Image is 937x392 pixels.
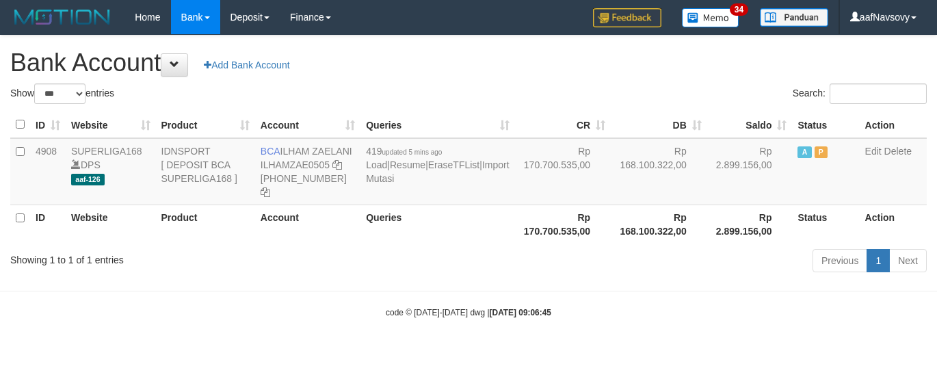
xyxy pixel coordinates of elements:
[865,146,882,157] a: Edit
[797,146,811,158] span: Active
[515,138,611,205] td: Rp 170.700.535,00
[255,112,360,138] th: Account: activate to sort column ascending
[707,112,793,138] th: Saldo: activate to sort column ascending
[884,146,912,157] a: Delete
[490,308,551,317] strong: [DATE] 09:06:45
[10,49,927,77] h1: Bank Account
[860,112,927,138] th: Action
[515,205,611,244] th: Rp 170.700.535,00
[195,53,298,77] a: Add Bank Account
[889,249,927,272] a: Next
[30,138,66,205] td: 4908
[156,138,255,205] td: IDNSPORT [ DEPOSIT BCA SUPERLIGA168 ]
[255,205,360,244] th: Account
[366,159,509,184] a: Import Mutasi
[10,83,114,104] label: Show entries
[793,83,927,104] label: Search:
[71,174,105,185] span: aaf-126
[428,159,479,170] a: EraseTFList
[792,205,859,244] th: Status
[730,3,748,16] span: 34
[815,146,828,158] span: Paused
[71,146,142,157] a: SUPERLIGA168
[867,249,890,272] a: 1
[261,159,330,170] a: ILHAMZAE0505
[813,249,867,272] a: Previous
[30,205,66,244] th: ID
[332,159,342,170] a: Copy ILHAMZAE0505 to clipboard
[707,205,793,244] th: Rp 2.899.156,00
[66,138,156,205] td: DPS
[386,308,551,317] small: code © [DATE]-[DATE] dwg |
[682,8,739,27] img: Button%20Memo.svg
[792,112,859,138] th: Status
[156,112,255,138] th: Product: activate to sort column ascending
[261,187,270,198] a: Copy 4062280631 to clipboard
[34,83,85,104] select: Showentries
[611,205,707,244] th: Rp 168.100.322,00
[360,205,514,244] th: Queries
[611,138,707,205] td: Rp 168.100.322,00
[360,112,514,138] th: Queries: activate to sort column ascending
[830,83,927,104] input: Search:
[707,138,793,205] td: Rp 2.899.156,00
[366,159,387,170] a: Load
[10,7,114,27] img: MOTION_logo.png
[255,138,360,205] td: ILHAM ZAELANI [PHONE_NUMBER]
[366,146,509,184] span: | | |
[515,112,611,138] th: CR: activate to sort column ascending
[261,146,280,157] span: BCA
[156,205,255,244] th: Product
[611,112,707,138] th: DB: activate to sort column ascending
[10,248,380,267] div: Showing 1 to 1 of 1 entries
[390,159,425,170] a: Resume
[593,8,661,27] img: Feedback.jpg
[860,205,927,244] th: Action
[382,148,443,156] span: updated 5 mins ago
[66,205,156,244] th: Website
[760,8,828,27] img: panduan.png
[66,112,156,138] th: Website: activate to sort column ascending
[30,112,66,138] th: ID: activate to sort column ascending
[366,146,442,157] span: 419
